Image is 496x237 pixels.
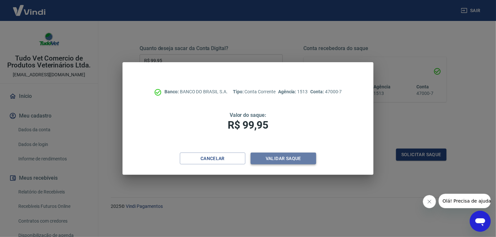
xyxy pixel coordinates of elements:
[164,89,180,94] span: Banco:
[164,88,228,95] p: BANCO DO BRASIL S.A.
[278,89,297,94] span: Agência:
[4,5,55,10] span: Olá! Precisa de ajuda?
[278,88,308,95] p: 1513
[423,195,436,208] iframe: Fechar mensagem
[230,112,266,118] span: Valor do saque:
[310,89,325,94] span: Conta:
[310,88,342,95] p: 47000-7
[470,211,491,232] iframe: Botão para abrir a janela de mensagens
[439,194,491,208] iframe: Mensagem da empresa
[233,89,245,94] span: Tipo:
[180,153,245,165] button: Cancelar
[233,88,276,95] p: Conta Corrente
[251,153,316,165] button: Validar saque
[228,119,268,131] span: R$ 99,95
